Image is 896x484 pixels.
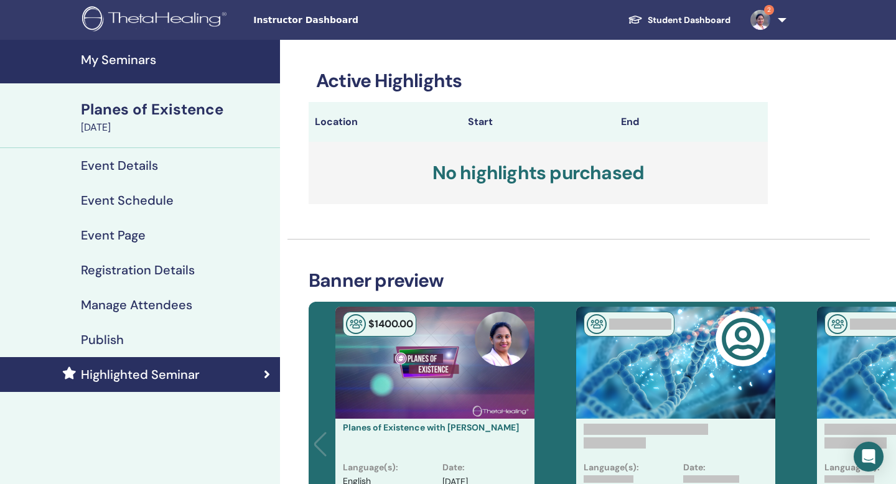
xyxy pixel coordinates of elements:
[343,461,398,474] p: Language(s) :
[253,14,440,27] span: Instructor Dashboard
[462,102,615,142] th: Start
[81,332,124,347] h4: Publish
[584,461,639,474] p: Language(s):
[81,99,273,120] div: Planes of Existence
[309,102,462,142] th: Location
[854,442,884,472] div: Open Intercom Messenger
[73,99,280,135] a: Planes of Existence[DATE]
[824,461,880,474] p: Language(s):
[81,193,174,208] h4: Event Schedule
[82,6,231,34] img: logo.png
[683,461,706,474] p: Date:
[81,297,192,312] h4: Manage Attendees
[615,102,768,142] th: End
[81,228,146,243] h4: Event Page
[750,10,770,30] img: default.jpg
[309,70,768,92] h3: Active Highlights
[721,317,765,361] img: user-circle-regular.svg
[764,5,774,15] span: 2
[587,314,607,334] img: In-Person Seminar
[81,263,195,277] h4: Registration Details
[81,52,273,67] h4: My Seminars
[368,317,413,330] span: $ 1400 .00
[442,461,465,474] p: Date :
[828,314,847,334] img: In-Person Seminar
[628,14,643,25] img: graduation-cap-white.svg
[618,9,740,32] a: Student Dashboard
[475,312,530,366] img: default.jpg
[309,142,768,204] h3: No highlights purchased
[346,314,366,334] img: In-Person Seminar
[81,120,273,135] div: [DATE]
[343,422,519,433] a: Planes of Existence with [PERSON_NAME]
[81,158,158,173] h4: Event Details
[81,367,200,382] h4: Highlighted Seminar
